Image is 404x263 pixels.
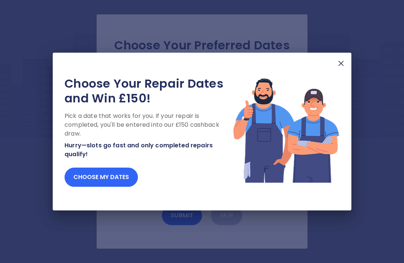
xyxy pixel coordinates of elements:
img: X Mark [337,59,345,68]
p: Pick a date that works for you. If your repair is completed, you'll be entered into our £150 cash... [65,112,233,138]
img: Lottery [233,76,339,184]
button: Choose my dates [65,168,138,187]
h2: Choose Your Repair Dates and Win £150! [65,76,233,106]
p: Hurry—slots go fast and only completed repairs qualify! [65,141,233,159]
